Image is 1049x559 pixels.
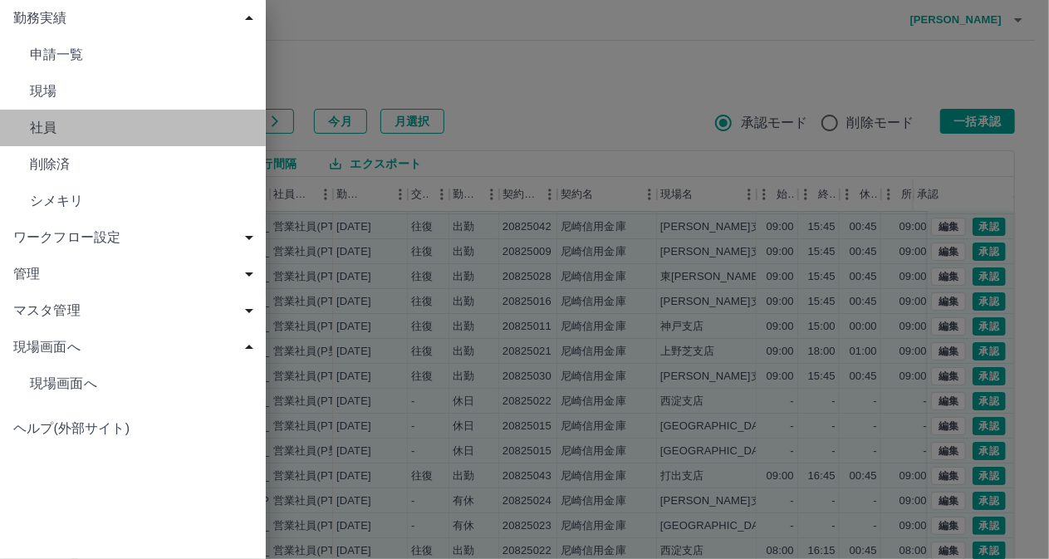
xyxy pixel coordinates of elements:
[13,8,259,28] span: 勤務実績
[13,264,259,284] span: 管理
[30,374,252,394] span: 現場画面へ
[30,81,252,101] span: 現場
[13,228,259,248] span: ワークフロー設定
[13,337,259,357] span: 現場画面へ
[30,118,252,138] span: 社員
[13,419,252,439] span: ヘルプ(外部サイト)
[30,191,252,211] span: シメキリ
[13,301,259,321] span: マスタ管理
[30,154,252,174] span: 削除済
[30,45,252,65] span: 申請一覧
